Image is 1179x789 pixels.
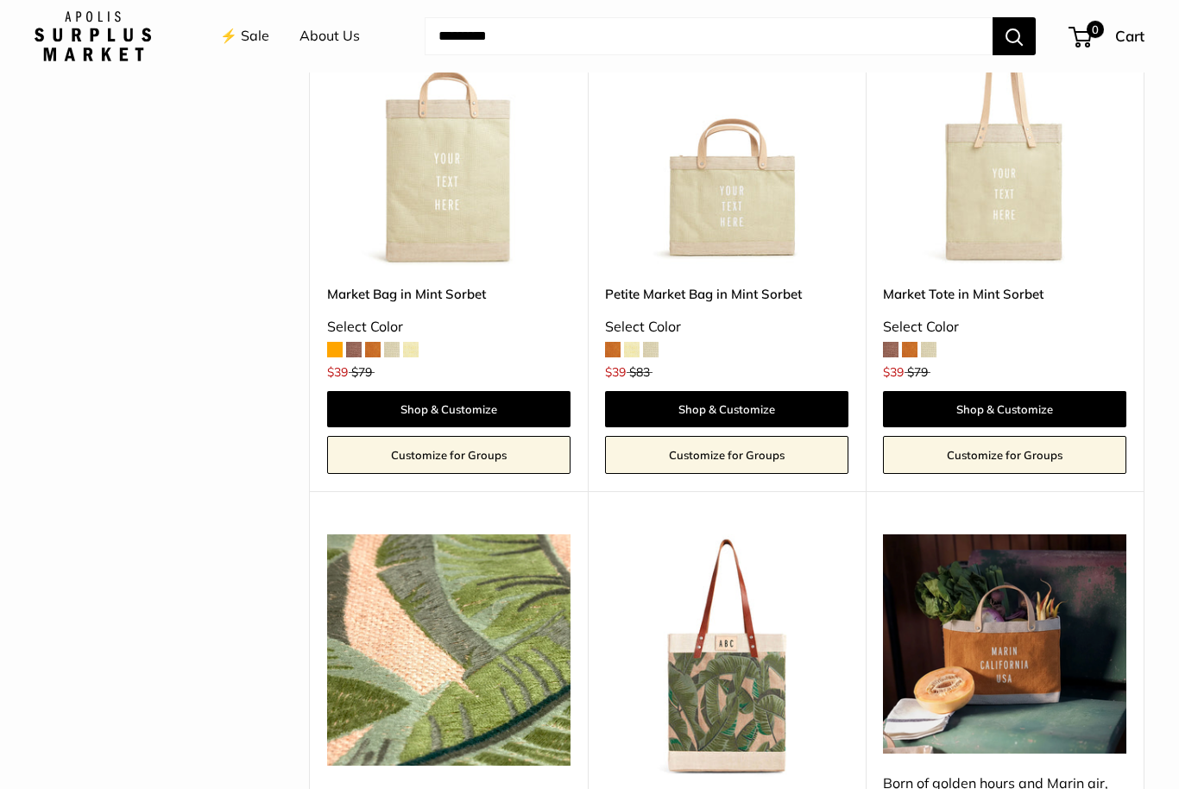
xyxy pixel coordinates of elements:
a: Shop & Customize [327,391,571,427]
a: ⚡️ Sale [220,23,269,49]
a: Market Tote in Mint Sorbet [883,284,1126,304]
button: Search [993,17,1036,55]
a: 0 Cart [1070,22,1144,50]
img: Apolis: Surplus Market [35,11,151,61]
span: Cart [1115,27,1144,45]
img: Born of golden hours and Marin air, sun-washed Cognac carries the quiet luxury of autumn — timele... [883,534,1126,754]
a: Embroidered Palm Leaf Market Totedescription_A multi-layered motif with eight varying thread colors. [605,534,848,778]
span: $79 [907,364,928,380]
span: $39 [605,364,626,380]
img: Palm Embroidery is a coastal welcome—made for crisp fall retreats, thoughtful room surprises, and... [327,534,571,766]
input: Search... [425,17,993,55]
a: Petite Market Bag in Mint SorbetPetite Market Bag in Mint Sorbet [605,23,848,267]
a: Shop & Customize [883,391,1126,427]
a: Petite Market Bag in Mint Sorbet [605,284,848,304]
span: $83 [629,364,650,380]
span: $79 [351,364,372,380]
a: Market Bag in Mint SorbetMarket Bag in Mint Sorbet [327,23,571,267]
a: About Us [299,23,360,49]
img: Market Tote in Mint Sorbet [883,23,1126,267]
div: Select Color [883,314,1126,340]
div: Select Color [605,314,848,340]
a: Market Tote in Mint SorbetMarket Tote in Mint Sorbet [883,23,1126,267]
a: Customize for Groups [605,436,848,474]
a: Shop & Customize [605,391,848,427]
span: 0 [1087,21,1104,38]
a: Market Bag in Mint Sorbet [327,284,571,304]
a: Customize for Groups [883,436,1126,474]
span: $39 [327,364,348,380]
img: Embroidered Palm Leaf Market Tote [605,534,848,778]
span: $39 [883,364,904,380]
img: Market Bag in Mint Sorbet [327,23,571,267]
div: Select Color [327,314,571,340]
a: Customize for Groups [327,436,571,474]
img: Petite Market Bag in Mint Sorbet [605,23,848,267]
